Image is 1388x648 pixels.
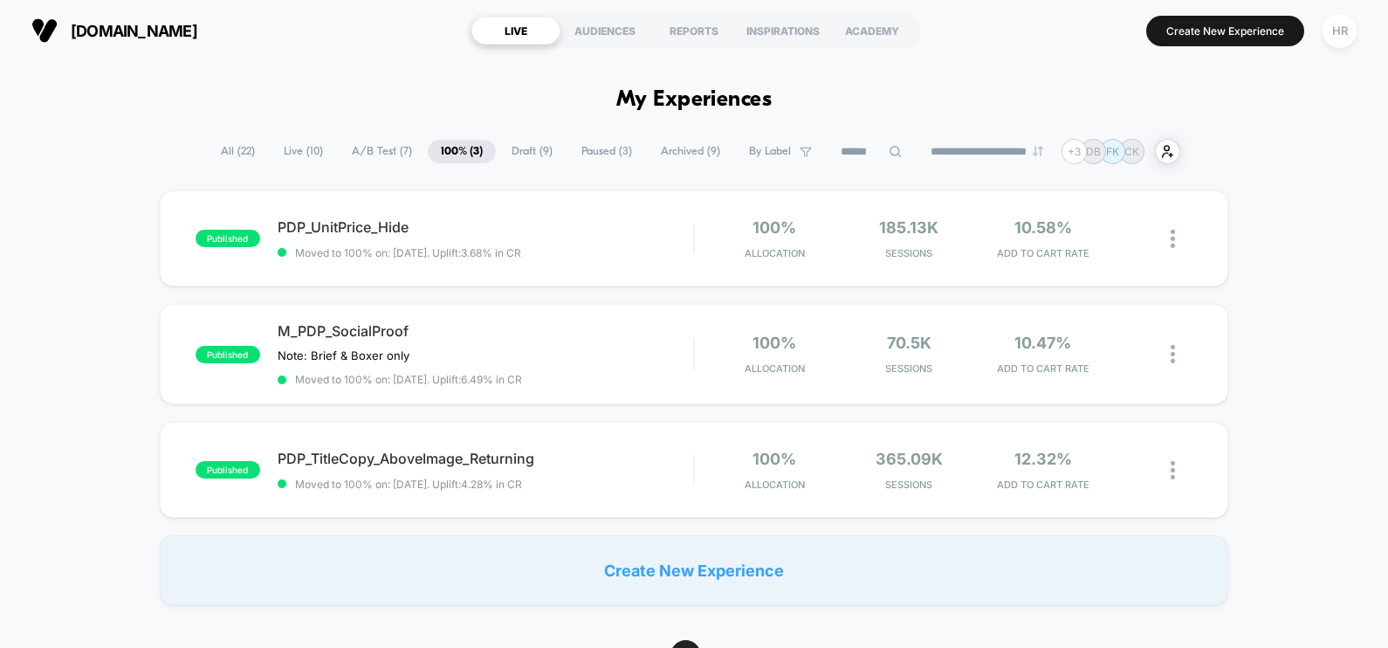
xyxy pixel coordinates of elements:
[649,17,739,45] div: REPORTS
[1146,16,1304,46] button: Create New Experience
[1317,13,1362,49] button: HR
[749,145,791,158] span: By Label
[1106,145,1119,158] p: FK
[208,140,268,163] span: All ( 22 )
[295,478,522,491] span: Moved to 100% on: [DATE] . Uplift: 4.28% in CR
[846,362,972,375] span: Sessions
[196,346,260,363] span: published
[1014,450,1072,468] span: 12.32%
[568,140,645,163] span: Paused ( 3 )
[828,17,917,45] div: ACADEMY
[278,348,409,362] span: Note: Brief & Boxer only
[876,450,943,468] span: 365.09k
[1171,230,1175,248] img: close
[196,230,260,247] span: published
[980,247,1106,259] span: ADD TO CART RATE
[752,218,796,237] span: 100%
[846,479,972,491] span: Sessions
[752,334,796,352] span: 100%
[160,535,1228,605] div: Create New Experience
[71,22,197,40] span: [DOMAIN_NAME]
[980,479,1106,491] span: ADD TO CART RATE
[196,461,260,479] span: published
[1033,146,1043,156] img: end
[1014,334,1071,352] span: 10.47%
[31,17,58,44] img: Visually logo
[278,218,693,236] span: PDP_UnitPrice_Hide
[1086,145,1101,158] p: DB
[295,373,522,386] span: Moved to 100% on: [DATE] . Uplift: 6.49% in CR
[648,140,733,163] span: Archived ( 9 )
[1062,139,1087,164] div: + 3
[887,334,931,352] span: 70.5k
[1124,145,1139,158] p: CK
[278,322,693,340] span: M_PDP_SocialProof
[980,362,1106,375] span: ADD TO CART RATE
[879,218,938,237] span: 185.13k
[1014,218,1072,237] span: 10.58%
[745,479,805,491] span: Allocation
[739,17,828,45] div: INSPIRATIONS
[26,17,203,45] button: [DOMAIN_NAME]
[271,140,336,163] span: Live ( 10 )
[745,362,805,375] span: Allocation
[1171,461,1175,479] img: close
[560,17,649,45] div: AUDIENCES
[846,247,972,259] span: Sessions
[752,450,796,468] span: 100%
[428,140,496,163] span: 100% ( 3 )
[1323,14,1357,48] div: HR
[339,140,425,163] span: A/B Test ( 7 )
[745,247,805,259] span: Allocation
[278,450,693,467] span: PDP_TitleCopy_AboveImage_Returning
[616,87,773,113] h1: My Experiences
[498,140,566,163] span: Draft ( 9 )
[295,246,521,259] span: Moved to 100% on: [DATE] . Uplift: 3.68% in CR
[471,17,560,45] div: LIVE
[1171,345,1175,363] img: close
